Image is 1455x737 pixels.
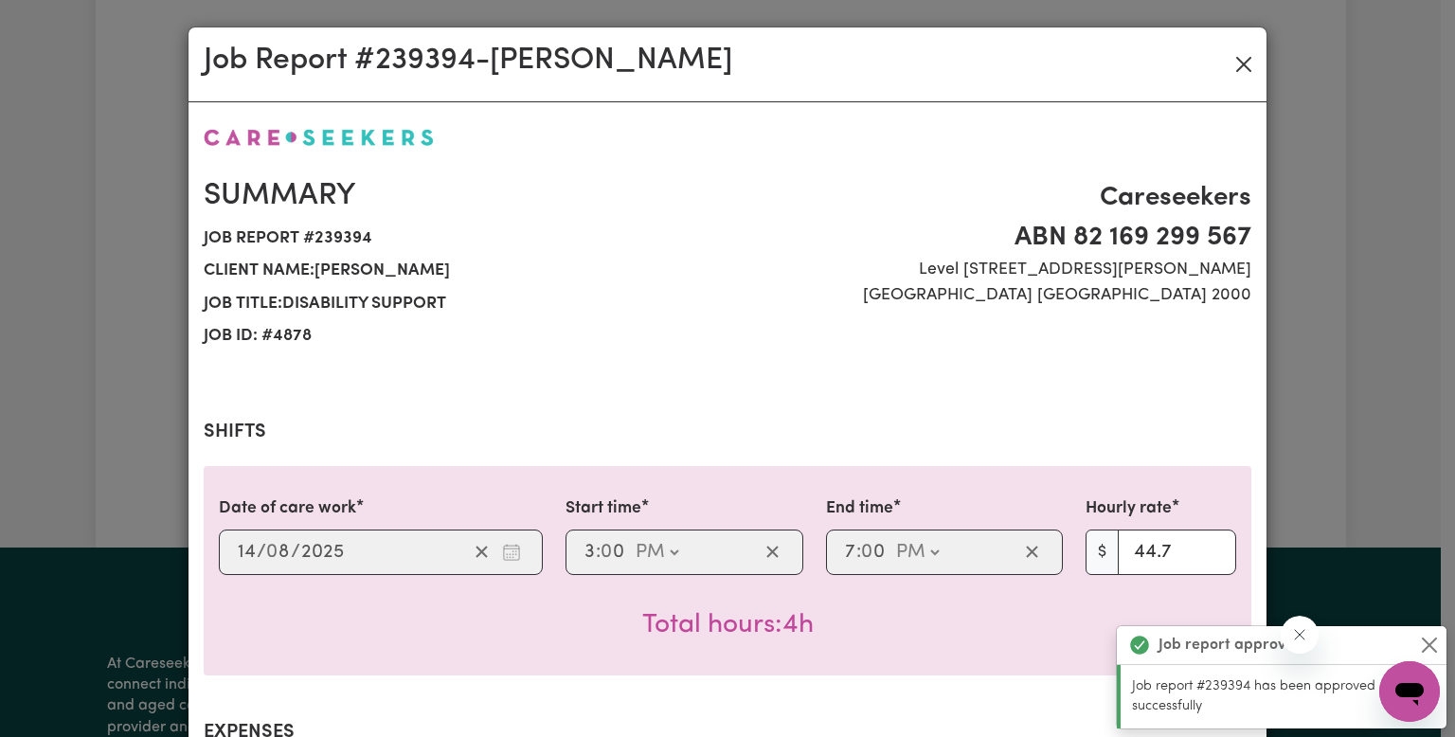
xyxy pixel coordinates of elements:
[1159,634,1303,656] strong: Job report approved
[739,283,1251,308] span: [GEOGRAPHIC_DATA] [GEOGRAPHIC_DATA] 2000
[11,13,115,28] span: Need any help?
[739,178,1251,218] span: Careseekers
[1379,661,1440,722] iframe: Button to launch messaging window
[1281,616,1319,654] iframe: Close message
[267,538,291,566] input: --
[642,612,814,638] span: Total hours worked: 4 hours
[204,421,1251,443] h2: Shifts
[1086,530,1119,575] span: $
[204,178,716,214] h2: Summary
[204,129,434,146] img: Careseekers logo
[496,538,527,566] button: Enter the date of care work
[266,543,278,562] span: 0
[219,496,356,521] label: Date of care work
[601,543,612,562] span: 0
[204,288,716,320] span: Job title: Disability support
[1229,49,1259,80] button: Close
[739,258,1251,282] span: Level [STREET_ADDRESS][PERSON_NAME]
[602,538,626,566] input: --
[596,542,601,563] span: :
[844,538,856,566] input: --
[300,538,345,566] input: ----
[566,496,641,521] label: Start time
[862,538,887,566] input: --
[204,255,716,287] span: Client name: [PERSON_NAME]
[1132,676,1435,717] p: Job report #239394 has been approved successfully
[856,542,861,563] span: :
[291,542,300,563] span: /
[204,223,716,255] span: Job report # 239394
[584,538,596,566] input: --
[237,538,257,566] input: --
[204,43,732,79] h2: Job Report # 239394 - [PERSON_NAME]
[467,538,496,566] button: Clear date
[826,496,893,521] label: End time
[257,542,266,563] span: /
[204,320,716,352] span: Job ID: # 4878
[861,543,872,562] span: 0
[739,218,1251,258] span: ABN 82 169 299 567
[1086,496,1172,521] label: Hourly rate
